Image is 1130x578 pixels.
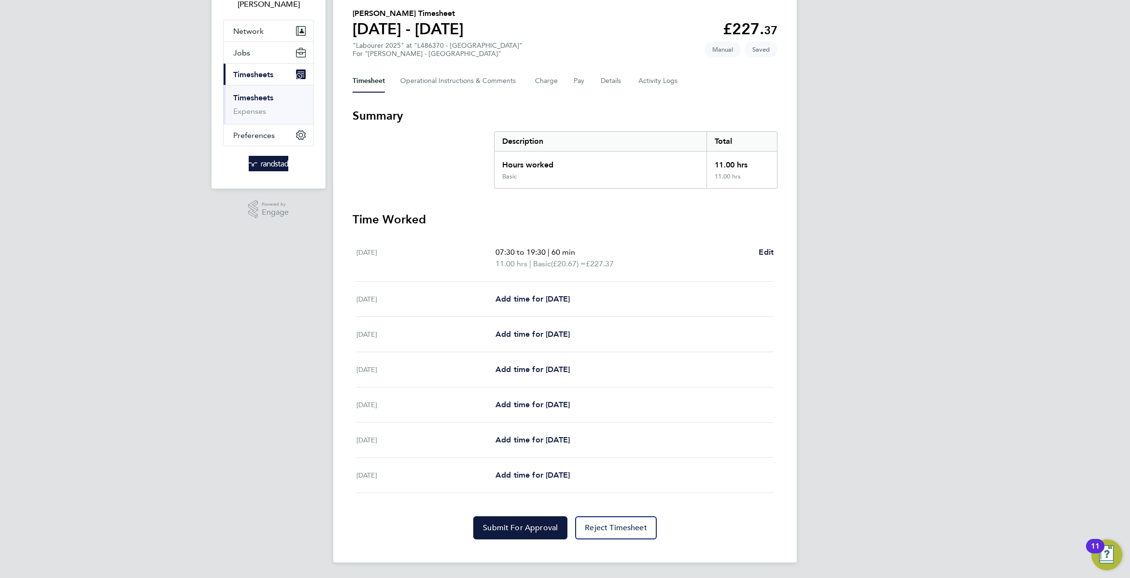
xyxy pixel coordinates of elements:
span: £227.37 [586,259,614,268]
span: Add time for [DATE] [495,294,570,303]
span: Preferences [233,131,275,140]
span: (£20.67) = [551,259,586,268]
div: Description [494,132,706,151]
span: This timesheet was manually created. [705,41,741,57]
h2: [PERSON_NAME] Timesheet [353,8,464,19]
a: Add time for [DATE] [495,364,570,375]
span: Basic [533,258,551,270]
app-decimal: £227. [723,20,777,38]
span: Engage [262,208,289,217]
a: Go to home page [223,156,314,171]
button: Pay [574,69,585,93]
a: Powered byEngage [248,200,289,219]
span: Reject Timesheet [585,523,647,533]
a: Add time for [DATE] [495,329,570,340]
div: [DATE] [356,434,495,446]
div: 11.00 hrs [706,173,777,188]
button: Network [224,20,313,41]
div: Hours worked [494,151,706,173]
span: Timesheets [233,70,273,79]
button: Preferences [224,124,313,146]
div: 11.00 hrs [706,151,777,173]
button: Charge [535,69,558,93]
div: Total [706,132,777,151]
div: [DATE] [356,399,495,411]
span: 60 min [551,248,575,257]
span: Add time for [DATE] [495,470,570,480]
h3: Summary [353,108,777,124]
span: Network [233,27,264,36]
button: Submit For Approval [473,516,567,539]
h1: [DATE] - [DATE] [353,19,464,39]
section: Timesheet [353,108,777,539]
button: Timesheets [224,64,313,85]
a: Add time for [DATE] [495,293,570,305]
a: Expenses [233,107,266,116]
button: Reject Timesheet [575,516,657,539]
button: Details [601,69,623,93]
span: Edit [759,248,774,257]
h3: Time Worked [353,212,777,227]
div: "Labourer 2025" at "L486370 - [GEOGRAPHIC_DATA]" [353,41,523,58]
button: Jobs [224,42,313,63]
span: Add time for [DATE] [495,400,570,409]
span: 37 [764,23,777,37]
button: Timesheet [353,69,385,93]
a: Add time for [DATE] [495,399,570,411]
span: 11.00 hrs [495,259,527,268]
div: Summary [494,131,777,189]
span: Powered by [262,200,289,208]
div: For "[PERSON_NAME] - [GEOGRAPHIC_DATA]" [353,50,523,58]
a: Edit [759,247,774,258]
span: | [529,259,531,268]
span: Add time for [DATE] [495,435,570,444]
button: Operational Instructions & Comments [400,69,520,93]
span: Jobs [233,48,250,57]
a: Add time for [DATE] [495,469,570,481]
div: [DATE] [356,247,495,270]
a: Add time for [DATE] [495,434,570,446]
div: [DATE] [356,293,495,305]
img: randstad-logo-retina.png [249,156,289,171]
span: Add time for [DATE] [495,330,570,339]
span: | [548,248,550,257]
div: 11 [1091,546,1100,559]
div: [DATE] [356,469,495,481]
button: Open Resource Center, 11 new notifications [1091,539,1122,570]
div: [DATE] [356,329,495,340]
span: Submit For Approval [483,523,558,533]
span: This timesheet is Saved. [745,41,777,57]
span: 07:30 to 19:30 [495,248,546,257]
a: Timesheets [233,93,273,102]
span: Add time for [DATE] [495,365,570,374]
div: Timesheets [224,85,313,124]
div: Basic [502,173,517,180]
button: Activity Logs [638,69,679,93]
div: [DATE] [356,364,495,375]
